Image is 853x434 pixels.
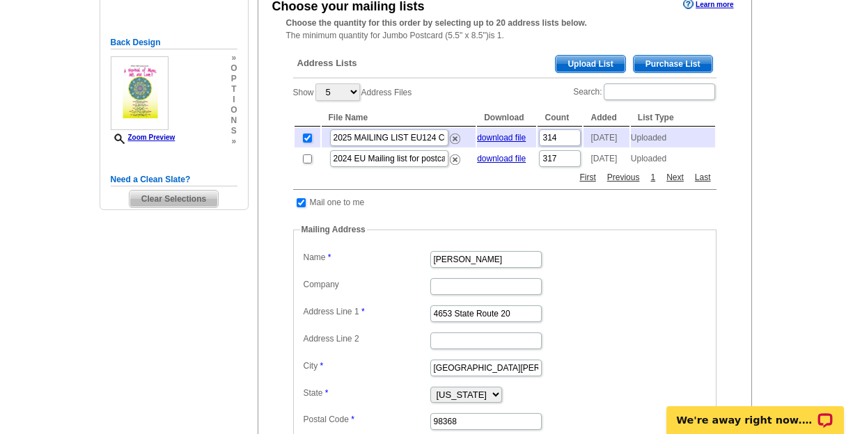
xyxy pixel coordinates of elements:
[477,133,526,143] a: download file
[304,360,429,372] label: City
[631,109,715,127] th: List Type
[584,109,629,127] th: Added
[663,171,687,184] a: Next
[604,83,715,100] input: Search:
[230,63,237,74] span: o
[304,278,429,291] label: Company
[230,126,237,136] span: s
[293,82,412,102] label: Show Address Files
[304,413,429,426] label: Postal Code
[297,57,357,70] span: Address Lists
[322,109,476,127] th: File Name
[647,171,659,184] a: 1
[230,84,237,95] span: t
[111,134,175,141] a: Zoom Preview
[304,387,429,399] label: State
[477,109,536,127] th: Download
[286,18,587,28] strong: Choose the quantity for this order by selecting up to 20 address lists below.
[450,134,460,144] img: delete.png
[573,82,716,102] label: Search:
[631,128,715,147] td: Uploaded
[556,56,625,72] span: Upload List
[576,171,599,184] a: First
[631,149,715,168] td: Uploaded
[300,223,367,236] legend: Mailing Address
[304,332,429,345] label: Address Line 2
[111,56,169,130] img: small-thumb.jpg
[230,136,237,147] span: »
[304,251,429,264] label: Name
[230,115,237,126] span: n
[230,95,237,105] span: i
[315,83,360,101] select: ShowAddress Files
[304,305,429,318] label: Address Line 1
[258,17,751,42] div: The minimum quantity for Jumbo Postcard (5.5" x 8.5")is 1.
[657,390,853,434] iframe: LiveChat chat widget
[691,171,714,184] a: Last
[230,74,237,84] span: p
[477,154,526,163] a: download file
[309,195,366,209] td: Mail one to me
[634,56,712,72] span: Purchase List
[584,149,629,168] td: [DATE]
[130,191,218,207] span: Clear Selections
[538,109,582,127] th: Count
[604,171,643,184] a: Previous
[450,152,460,161] a: Remove this list
[230,53,237,63] span: »
[111,36,237,49] h5: Back Design
[111,173,237,186] h5: Need a Clean Slate?
[584,128,629,147] td: [DATE]
[450,131,460,140] a: Remove this list
[450,154,460,165] img: delete.png
[230,105,237,115] span: o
